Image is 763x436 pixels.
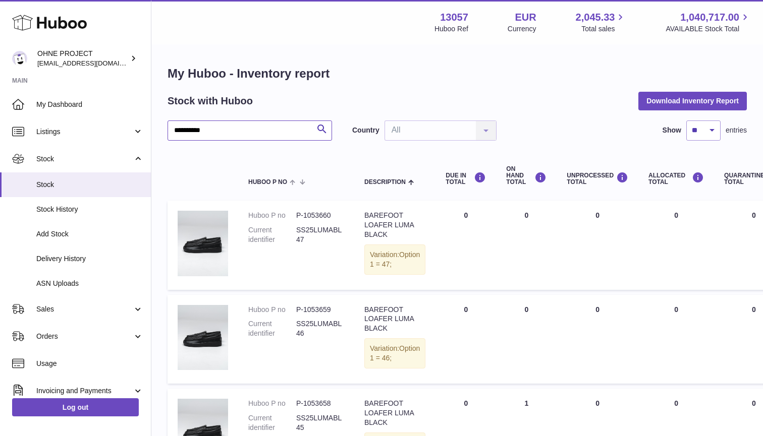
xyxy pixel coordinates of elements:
[638,201,714,289] td: 0
[352,126,379,135] label: Country
[508,24,536,34] div: Currency
[567,172,628,185] div: UNPROCESSED Total
[370,251,420,268] span: Option 1 = 47;
[435,201,496,289] td: 0
[581,24,626,34] span: Total sales
[680,11,739,24] span: 1,040,717.00
[36,229,143,239] span: Add Stock
[752,399,756,407] span: 0
[726,126,747,135] span: entries
[36,205,143,214] span: Stock History
[506,166,547,186] div: ON HAND Total
[36,386,133,396] span: Invoicing and Payments
[36,254,143,264] span: Delivery History
[752,211,756,219] span: 0
[248,319,296,338] dt: Current identifier
[296,413,344,432] dd: SS25LUMABL45
[36,304,133,314] span: Sales
[296,225,344,244] dd: SS25LUMABL47
[364,305,425,334] div: BAREFOOT LOAFER LUMA BLACK
[178,211,228,276] img: product image
[364,399,425,427] div: BAREFOOT LOAFER LUMA BLACK
[666,24,751,34] span: AVAILABLE Stock Total
[663,126,681,135] label: Show
[36,180,143,190] span: Stock
[638,92,747,110] button: Download Inventory Report
[557,295,638,384] td: 0
[12,398,139,416] a: Log out
[36,359,143,368] span: Usage
[496,295,557,384] td: 0
[557,201,638,289] td: 0
[248,399,296,408] dt: Huboo P no
[248,225,296,244] dt: Current identifier
[638,295,714,384] td: 0
[36,332,133,341] span: Orders
[296,211,344,220] dd: P-1053660
[435,295,496,384] td: 0
[666,11,751,34] a: 1,040,717.00 AVAILABLE Stock Total
[37,49,128,68] div: OHNE PROJECT
[248,413,296,432] dt: Current identifier
[364,211,425,239] div: BAREFOOT LOAFER LUMA BLACK
[248,211,296,220] dt: Huboo P no
[576,11,615,24] span: 2,045.33
[296,399,344,408] dd: P-1053658
[515,11,536,24] strong: EUR
[648,172,704,185] div: ALLOCATED Total
[364,244,425,275] div: Variation:
[36,154,133,164] span: Stock
[168,94,253,108] h2: Stock with Huboo
[36,100,143,109] span: My Dashboard
[440,11,468,24] strong: 13057
[496,201,557,289] td: 0
[36,279,143,288] span: ASN Uploads
[434,24,468,34] div: Huboo Ref
[364,338,425,368] div: Variation:
[364,179,406,185] span: Description
[446,172,486,185] div: DUE IN TOTAL
[296,305,344,315] dd: P-1053659
[752,305,756,314] span: 0
[168,66,747,82] h1: My Huboo - Inventory report
[248,179,287,185] span: Huboo P no
[178,305,228,370] img: product image
[576,11,627,34] a: 2,045.33 Total sales
[37,59,148,67] span: [EMAIL_ADDRESS][DOMAIN_NAME]
[12,51,27,66] img: support@ohneproject.com
[36,127,133,137] span: Listings
[248,305,296,315] dt: Huboo P no
[296,319,344,338] dd: SS25LUMABL46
